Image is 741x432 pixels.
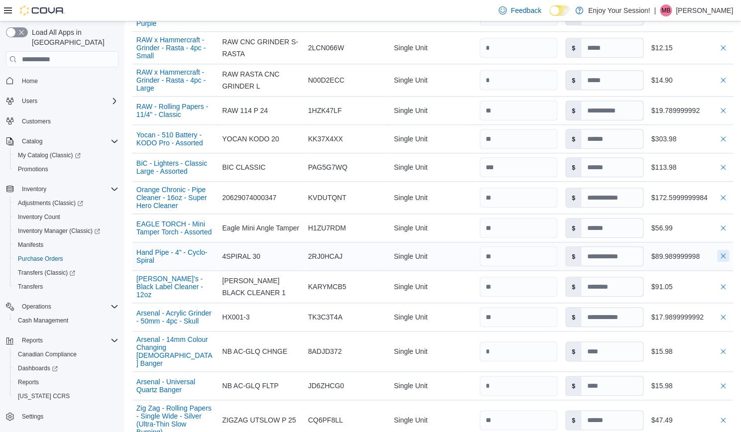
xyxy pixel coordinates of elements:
[18,135,46,147] button: Catalog
[22,97,37,105] span: Users
[18,115,55,127] a: Customers
[28,27,118,47] span: Load All Apps in [GEOGRAPHIC_DATA]
[390,101,475,120] div: Single Unit
[14,267,79,279] a: Transfers (Classic)
[18,165,48,173] span: Promotions
[390,157,475,177] div: Single Unit
[2,182,122,196] button: Inventory
[14,315,72,326] a: Cash Management
[566,376,581,395] label: $
[18,283,43,291] span: Transfers
[14,362,118,374] span: Dashboards
[10,361,122,375] a: Dashboards
[566,277,581,296] label: $
[18,227,100,235] span: Inventory Manager (Classic)
[661,4,670,16] span: MB
[18,115,118,127] span: Customers
[14,281,47,293] a: Transfers
[18,183,50,195] button: Inventory
[14,348,81,360] a: Canadian Compliance
[308,345,342,357] span: 8ADJD372
[10,210,122,224] button: Inventory Count
[390,218,475,238] div: Single Unit
[222,68,300,92] span: RAW RASTA CNC GRINDER L
[651,345,729,357] div: $15.98
[10,389,122,403] button: [US_STATE] CCRS
[390,246,475,266] div: Single Unit
[222,311,249,323] span: HX001-3
[18,255,63,263] span: Purchase Orders
[14,149,85,161] a: My Catalog (Classic)
[18,350,77,358] span: Canadian Compliance
[566,158,581,177] label: $
[495,0,545,20] a: Feedback
[10,266,122,280] a: Transfers (Classic)
[511,5,541,15] span: Feedback
[22,77,38,85] span: Home
[20,5,65,15] img: Cova
[18,410,118,423] span: Settings
[14,197,87,209] a: Adjustments (Classic)
[566,129,581,148] label: $
[14,362,62,374] a: Dashboards
[14,225,118,237] span: Inventory Manager (Classic)
[136,186,214,210] button: Orange Chronic - Pipe Cleaner - 16oz - Super Hero Cleaner
[10,224,122,238] a: Inventory Manager (Classic)
[651,311,729,323] div: $17.9899999992
[14,390,118,402] span: Washington CCRS
[2,134,122,148] button: Catalog
[14,390,74,402] a: [US_STATE] CCRS
[566,188,581,207] label: $
[390,129,475,149] div: Single Unit
[22,117,51,125] span: Customers
[390,376,475,396] div: Single Unit
[10,280,122,294] button: Transfers
[651,133,729,145] div: $303.98
[566,101,581,120] label: $
[222,36,300,60] span: RAW CNC GRINDER S-RASTA
[651,161,729,173] div: $113.98
[651,250,729,262] div: $89.989999998
[651,414,729,426] div: $47.49
[22,303,51,311] span: Operations
[22,185,46,193] span: Inventory
[390,277,475,297] div: Single Unit
[566,218,581,237] label: $
[308,161,347,173] span: PAG5G7WQ
[308,281,346,293] span: KARYMCB5
[14,149,118,161] span: My Catalog (Classic)
[22,137,42,145] span: Catalog
[14,211,64,223] a: Inventory Count
[390,410,475,430] div: Single Unit
[18,269,75,277] span: Transfers (Classic)
[2,300,122,314] button: Operations
[222,380,278,392] span: NB AC-GLQ FLTP
[390,307,475,327] div: Single Unit
[588,4,650,16] p: Enjoy Your Session!
[18,301,118,313] span: Operations
[14,253,67,265] a: Purchase Orders
[390,38,475,58] div: Single Unit
[14,211,118,223] span: Inventory Count
[2,333,122,347] button: Reports
[222,414,296,426] span: ZIGZAG UTSLOW P 25
[660,4,672,16] div: Matty Buchan
[566,411,581,430] label: $
[18,317,68,324] span: Cash Management
[18,241,43,249] span: Manifests
[654,4,656,16] p: |
[14,253,118,265] span: Purchase Orders
[136,335,214,367] button: Arsenal - 14mm Colour Changing [DEMOGRAPHIC_DATA] Banger
[14,376,118,388] span: Reports
[2,114,122,128] button: Customers
[308,133,343,145] span: KK37X4XX
[18,75,42,87] a: Home
[549,5,570,16] input: Dark Mode
[18,199,83,207] span: Adjustments (Classic)
[651,222,729,234] div: $56.99
[136,378,214,394] button: Arsenal - Universal Quartz Banger
[136,248,214,264] button: Hand Pipe - 4" - Cyclo-Spiral
[308,250,342,262] span: 2RJ0HCAJ
[390,341,475,361] div: Single Unit
[18,135,118,147] span: Catalog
